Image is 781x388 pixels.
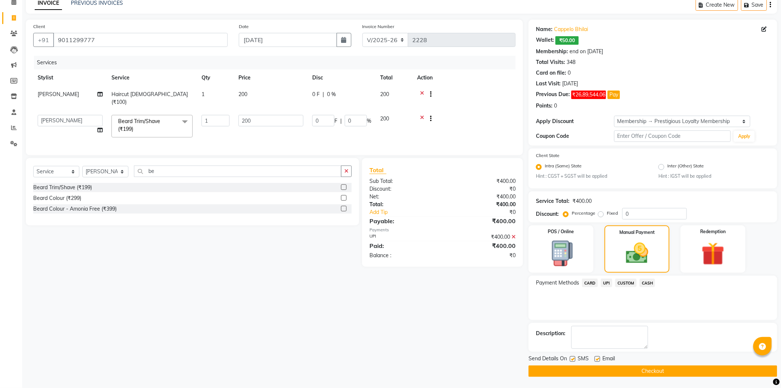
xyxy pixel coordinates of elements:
[602,355,615,364] span: Email
[536,25,553,33] div: Name:
[536,173,647,180] small: Hint : CGST + SGST will be applied
[443,217,521,225] div: ₹400.00
[582,279,598,287] span: CARD
[33,33,54,47] button: +91
[323,91,324,98] span: |
[548,228,574,235] label: POS / Online
[536,330,565,337] div: Description:
[601,279,612,287] span: UPI
[34,56,521,69] div: Services
[536,48,568,55] div: Membership:
[239,23,249,30] label: Date
[133,126,137,132] a: x
[33,23,45,30] label: Client
[413,69,516,86] th: Action
[367,117,371,125] span: %
[536,80,561,88] div: Last Visit:
[380,115,389,122] span: 200
[364,241,443,250] div: Paid:
[443,177,521,185] div: ₹400.00
[364,177,443,185] div: Sub Total:
[33,69,107,86] th: Stylist
[667,163,704,171] label: Inter (Other) State
[364,185,443,193] div: Discount:
[362,23,395,30] label: Invoice Number
[640,279,656,287] span: CASH
[443,193,521,201] div: ₹400.00
[568,69,571,77] div: 0
[536,36,554,45] div: Wallet:
[376,69,413,86] th: Total
[536,58,565,66] div: Total Visits:
[536,210,559,218] div: Discount:
[443,241,521,250] div: ₹400.00
[614,130,731,142] input: Enter Offer / Coupon Code
[734,131,755,142] button: Apply
[562,80,578,88] div: [DATE]
[536,132,614,140] div: Coupon Code
[234,69,308,86] th: Price
[364,233,443,241] div: UPI
[571,91,606,99] span: ₹26,89,544.06
[658,173,770,180] small: Hint : IGST will be applied
[536,152,560,159] label: Client State
[542,239,580,267] img: _pos-terminal.svg
[536,69,566,77] div: Card on file:
[364,201,443,208] div: Total:
[567,58,575,66] div: 348
[33,184,92,191] div: Beard Trim/Shave (₹199)
[536,102,553,110] div: Points:
[536,279,579,287] span: Payment Methods
[536,91,570,99] div: Previous Due:
[607,210,618,217] label: Fixed
[340,117,342,125] span: |
[545,163,582,171] label: Intra (Same) State
[572,197,592,205] div: ₹400.00
[369,166,386,174] span: Total
[364,208,456,216] a: Add Tip
[578,355,589,364] span: SMS
[364,217,443,225] div: Payable:
[456,208,522,216] div: ₹0
[443,233,521,241] div: ₹400.00
[615,279,637,287] span: CUSTOM
[536,197,570,205] div: Service Total:
[608,91,620,99] button: Pay
[33,194,81,202] div: Beard Colour (₹299)
[364,193,443,201] div: Net:
[118,118,160,132] span: Beard Trim/Shave (₹199)
[694,239,732,268] img: _gift.svg
[529,365,777,377] button: Checkout
[38,91,79,98] span: [PERSON_NAME]
[202,91,204,98] span: 1
[334,117,337,125] span: F
[197,69,234,86] th: Qty
[380,91,389,98] span: 200
[312,91,320,98] span: 0 F
[555,36,579,45] span: ₹50.00
[619,229,655,236] label: Manual Payment
[134,166,341,177] input: Search or Scan
[529,355,567,364] span: Send Details On
[327,91,336,98] span: 0 %
[443,252,521,259] div: ₹0
[572,210,595,217] label: Percentage
[701,228,726,235] label: Redemption
[554,102,557,110] div: 0
[53,33,228,47] input: Search by Name/Mobile/Email/Code
[369,227,516,233] div: Payments
[111,91,188,105] span: Haircut [DEMOGRAPHIC_DATA] (₹100)
[554,25,588,33] a: Cappelo Bhilai
[33,205,117,213] div: Beard Colour - Amonia Free (₹399)
[308,69,376,86] th: Disc
[443,185,521,193] div: ₹0
[570,48,603,55] div: end on [DATE]
[536,118,614,125] div: Apply Discount
[443,201,521,208] div: ₹400.00
[107,69,197,86] th: Service
[238,91,247,98] span: 200
[364,252,443,259] div: Balance :
[619,240,656,266] img: _cash.svg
